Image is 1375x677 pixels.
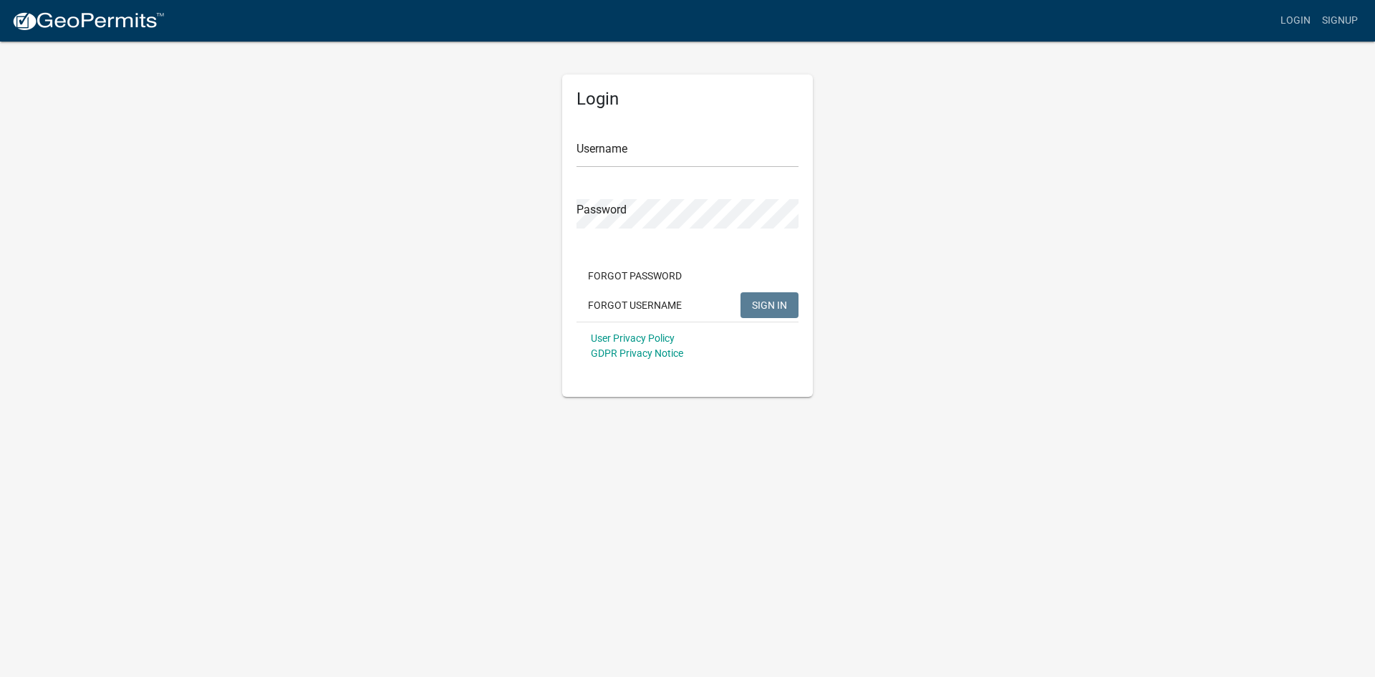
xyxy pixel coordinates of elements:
a: User Privacy Policy [591,332,675,344]
a: Signup [1316,7,1364,34]
button: Forgot Password [576,263,693,289]
button: SIGN IN [740,292,799,318]
a: Login [1275,7,1316,34]
span: SIGN IN [752,299,787,310]
h5: Login [576,89,799,110]
button: Forgot Username [576,292,693,318]
a: GDPR Privacy Notice [591,347,683,359]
